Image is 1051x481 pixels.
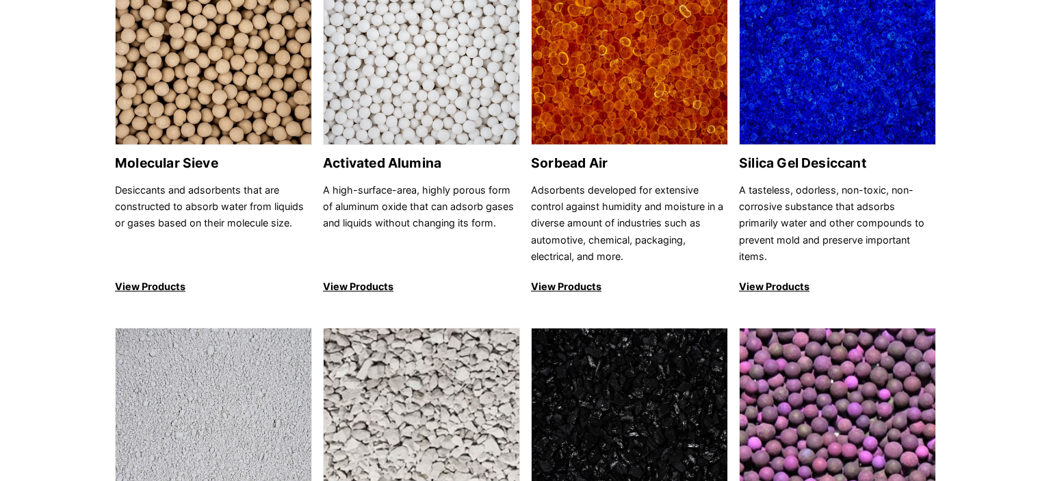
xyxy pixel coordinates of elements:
p: A tasteless, odorless, non-toxic, non-corrosive substance that adsorbs primarily water and other ... [739,182,936,265]
p: A high-surface-area, highly porous form of aluminum oxide that can adsorb gases and liquids witho... [323,182,520,265]
p: View Products [323,278,520,295]
p: View Products [531,278,728,295]
h2: Molecular Sieve [115,155,312,171]
p: View Products [739,278,936,295]
p: Desiccants and adsorbents that are constructed to absorb water from liquids or gases based on the... [115,182,312,265]
p: Adsorbents developed for extensive control against humidity and moisture in a diverse amount of i... [531,182,728,265]
h2: Silica Gel Desiccant [739,155,936,171]
h2: Activated Alumina [323,155,520,171]
h2: Sorbead Air [531,155,728,171]
p: View Products [115,278,312,295]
